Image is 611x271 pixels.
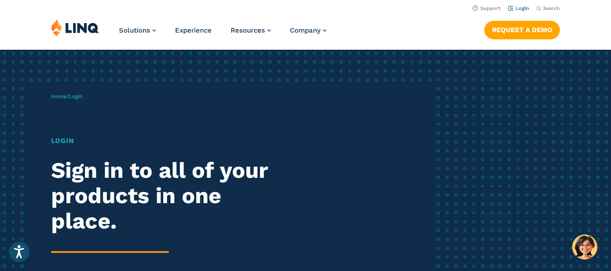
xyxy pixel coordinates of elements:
[231,26,271,34] a: Resources
[119,19,327,49] nav: Primary Navigation
[473,5,501,11] a: Support
[69,93,82,100] span: Login
[231,26,265,34] span: Resources
[484,19,560,39] nav: Button Navigation
[175,26,212,34] a: Experience
[536,5,560,12] button: Open Search Bar
[572,234,597,260] button: Hello, have a question? Let’s chat.
[290,26,327,34] a: Company
[290,26,321,34] span: Company
[51,136,287,146] h1: Login
[484,21,560,39] a: Request a Demo
[543,5,560,11] span: Search
[51,93,82,100] span: /
[508,5,529,11] a: Login
[51,93,66,100] a: Home
[51,19,99,36] img: LINQ | K‑12 Software
[51,158,287,234] h2: Sign in to all of your products in one place.
[119,26,150,34] span: Solutions
[119,26,156,34] a: Solutions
